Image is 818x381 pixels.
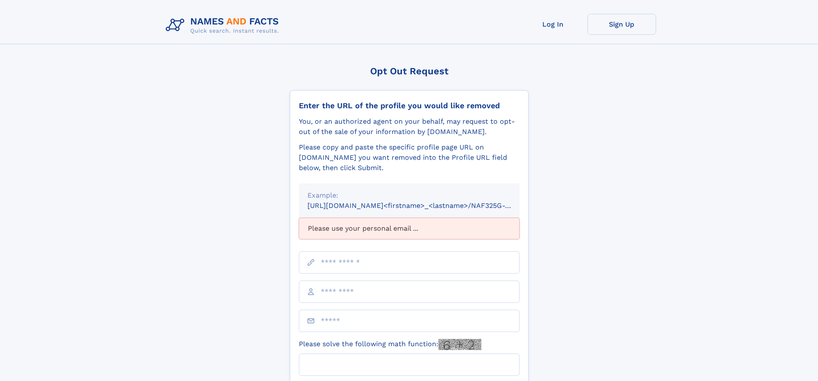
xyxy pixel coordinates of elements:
a: Log In [519,14,587,35]
a: Sign Up [587,14,656,35]
div: Example: [307,190,511,201]
div: Please copy and paste the specific profile page URL on [DOMAIN_NAME] you want removed into the Pr... [299,142,520,173]
div: Enter the URL of the profile you would like removed [299,101,520,110]
div: Opt Out Request [290,66,529,76]
img: Logo Names and Facts [162,14,286,37]
div: Please use your personal email ... [299,218,520,239]
small: [URL][DOMAIN_NAME]<firstname>_<lastname>/NAF325G-xxxxxxxx [307,201,536,210]
label: Please solve the following math function: [299,339,481,350]
div: You, or an authorized agent on your behalf, may request to opt-out of the sale of your informatio... [299,116,520,137]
